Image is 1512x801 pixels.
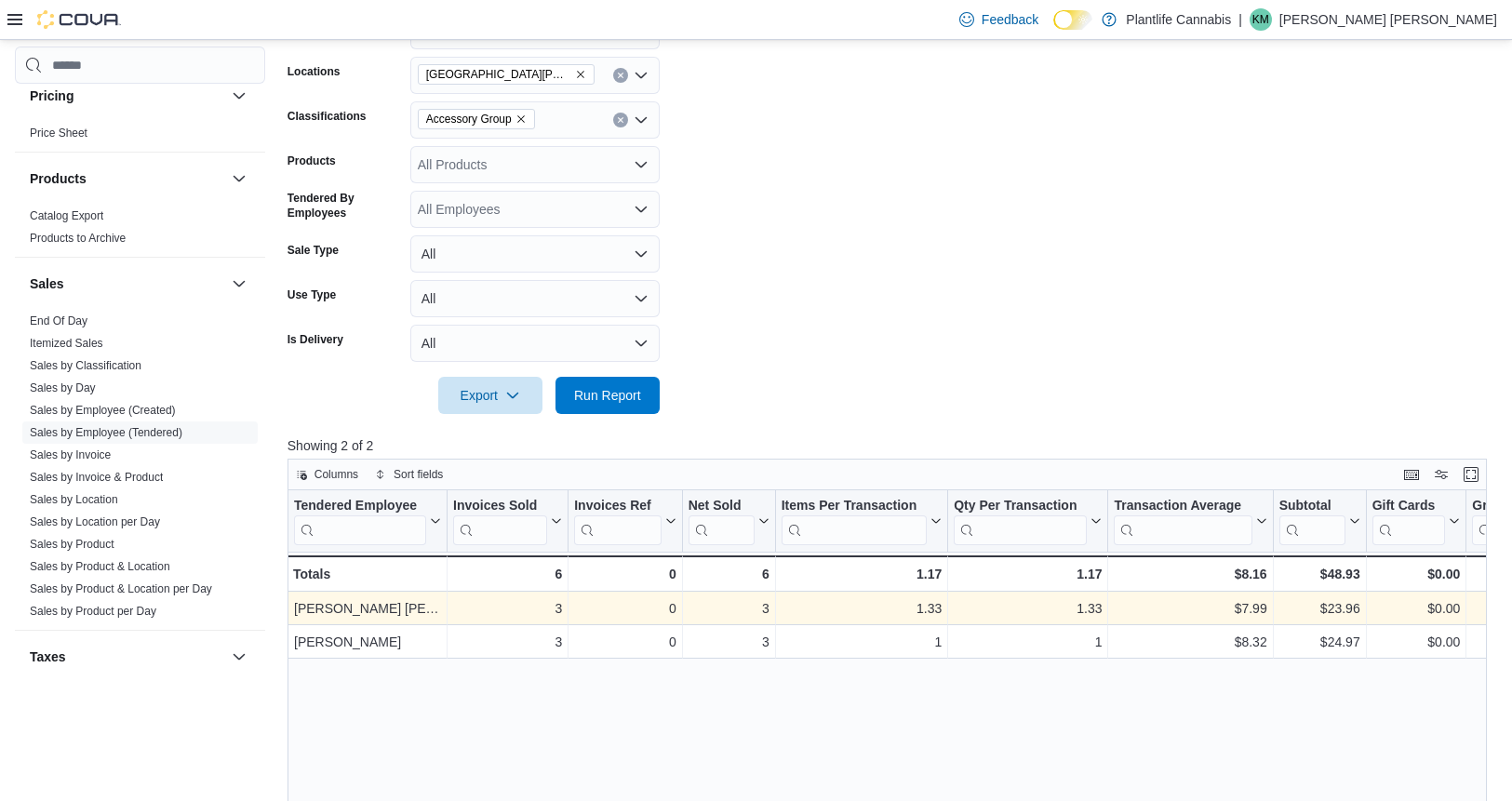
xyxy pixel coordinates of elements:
[30,336,103,351] span: Itemized Sales
[515,113,527,125] button: Remove Accessory Group from selection in this group
[30,87,224,105] button: Pricing
[288,436,1499,455] p: Showing 2 of 2
[1372,498,1445,515] div: Gift Cards
[781,498,927,515] div: Items Per Transaction
[1114,498,1251,545] div: Transaction Average
[30,359,141,372] a: Sales by Classification
[634,68,649,83] button: Open list of options
[30,492,118,507] span: Sales by Location
[288,64,341,79] label: Locations
[453,498,562,545] button: Invoices Sold
[613,113,628,127] button: Clear input
[781,563,942,585] div: 1.17
[15,683,265,735] div: Taxes
[438,377,542,414] button: Export
[30,231,126,246] span: Products to Archive
[426,65,571,84] span: [GEOGRAPHIC_DATA][PERSON_NAME] - [GEOGRAPHIC_DATA]
[574,498,661,545] div: Invoices Ref
[314,467,358,482] span: Columns
[30,581,212,596] span: Sales by Product & Location per Day
[288,463,366,486] button: Columns
[30,560,170,573] a: Sales by Product & Location
[288,154,336,168] label: Products
[1238,8,1242,31] p: |
[954,498,1087,515] div: Qty Per Transaction
[294,597,441,620] div: [PERSON_NAME] [PERSON_NAME]
[30,127,87,140] a: Price Sheet
[410,325,660,362] button: All
[30,470,163,485] span: Sales by Invoice & Product
[228,273,250,295] button: Sales
[1250,8,1272,31] div: Kain McRae
[15,310,265,630] div: Sales
[449,377,531,414] span: Export
[1372,597,1460,620] div: $0.00
[1278,563,1359,585] div: $48.93
[30,381,96,394] a: Sales by Day
[1114,498,1251,515] div: Transaction Average
[288,109,367,124] label: Classifications
[410,280,660,317] button: All
[228,167,250,190] button: Products
[30,208,103,223] span: Catalog Export
[1114,631,1266,653] div: $8.32
[30,169,87,188] h3: Products
[30,425,182,440] span: Sales by Employee (Tendered)
[30,274,64,293] h3: Sales
[613,68,628,83] button: Clear input
[30,403,176,418] span: Sales by Employee (Created)
[782,631,943,653] div: 1
[574,498,661,515] div: Invoices Ref
[1114,563,1266,585] div: $8.16
[1114,597,1266,620] div: $7.99
[288,243,339,258] label: Sale Type
[30,404,176,417] a: Sales by Employee (Created)
[634,202,649,217] button: Open list of options
[394,467,443,482] span: Sort fields
[1126,8,1231,31] p: Plantlife Cannabis
[418,64,595,85] span: Fort McMurray - Eagle Ridge
[574,563,676,585] div: 0
[1252,8,1269,31] span: KM
[30,209,103,222] a: Catalog Export
[368,463,450,486] button: Sort fields
[1372,498,1460,545] button: Gift Cards
[954,498,1102,545] button: Qty Per Transaction
[30,380,96,395] span: Sales by Day
[30,274,224,293] button: Sales
[1372,498,1445,545] div: Gift Card Sales
[781,498,942,545] button: Items Per Transaction
[954,498,1087,545] div: Qty Per Transaction
[426,110,512,128] span: Accessory Group
[1278,498,1345,545] div: Subtotal
[30,87,74,105] h3: Pricing
[688,498,769,545] button: Net Sold
[555,377,660,414] button: Run Report
[15,122,265,152] div: Pricing
[30,169,224,188] button: Products
[453,498,547,515] div: Invoices Sold
[30,337,103,350] a: Itemized Sales
[1278,498,1345,515] div: Subtotal
[453,597,562,620] div: 3
[453,563,562,585] div: 6
[410,235,660,273] button: All
[453,498,547,545] div: Invoices Sold
[689,631,769,653] div: 3
[574,597,676,620] div: 0
[30,358,141,373] span: Sales by Classification
[954,563,1102,585] div: 1.17
[288,191,403,220] label: Tendered By Employees
[30,538,114,551] a: Sales by Product
[1372,563,1460,585] div: $0.00
[30,582,212,595] a: Sales by Product & Location per Day
[1053,10,1092,30] input: Dark Mode
[1114,498,1266,545] button: Transaction Average
[30,126,87,140] span: Price Sheet
[688,498,754,515] div: Net Sold
[30,493,118,506] a: Sales by Location
[30,647,66,666] h3: Taxes
[575,69,586,80] button: Remove Fort McMurray - Eagle Ridge from selection in this group
[453,631,562,653] div: 3
[30,314,87,328] span: End Of Day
